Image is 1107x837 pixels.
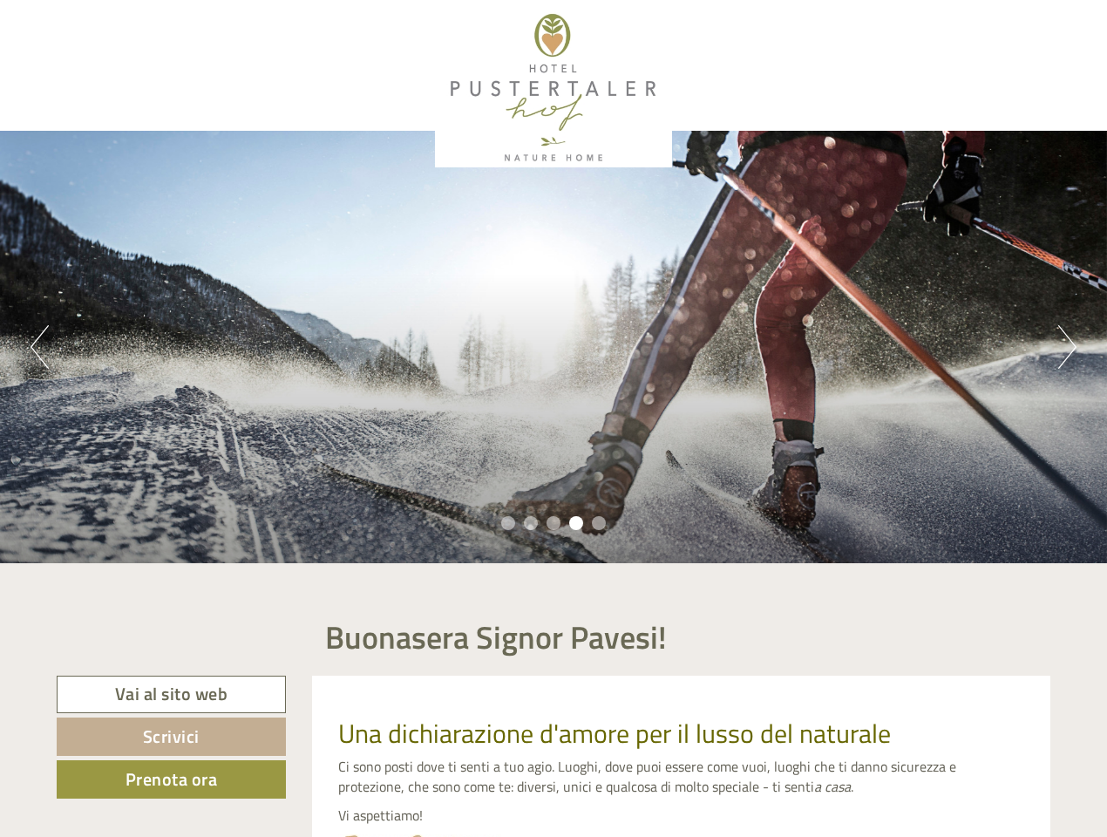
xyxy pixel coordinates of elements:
[31,325,49,369] button: Previous
[814,776,821,797] em: a
[57,676,286,713] a: Vai al sito web
[338,713,891,753] span: Una dichiarazione d'amore per il lusso del naturale
[825,776,851,797] em: casa
[1058,325,1076,369] button: Next
[338,757,1025,797] p: Ci sono posti dove ti senti a tuo agio. Luoghi, dove puoi essere come vuoi, luoghi che ti danno s...
[57,718,286,756] a: Scrivici
[57,760,286,799] a: Prenota ora
[338,806,1025,826] p: Vi aspettiamo!
[325,620,667,655] h1: Buonasera Signor Pavesi!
